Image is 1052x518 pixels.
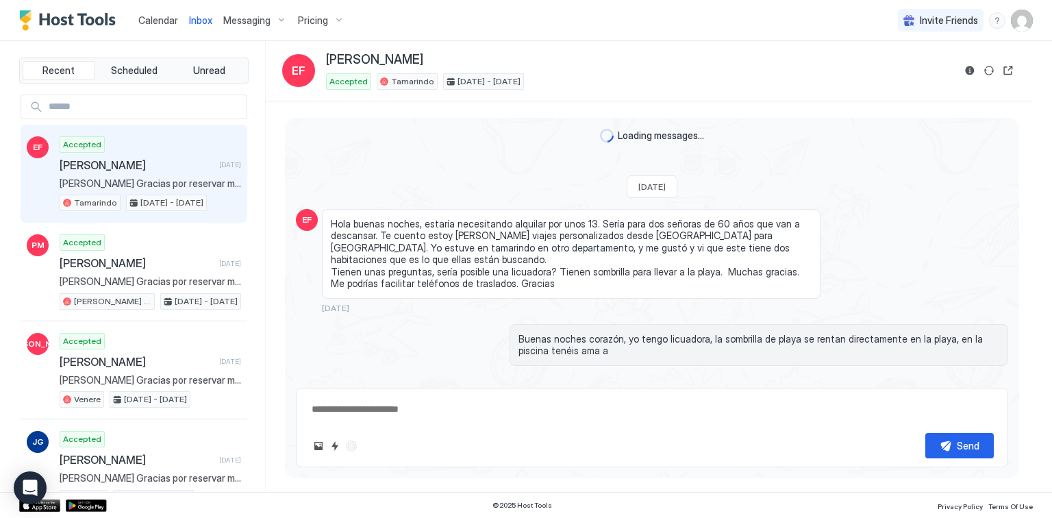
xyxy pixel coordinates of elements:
[219,259,241,268] span: [DATE]
[124,393,187,406] span: [DATE] - [DATE]
[66,500,107,512] a: Google Play Store
[219,456,241,465] span: [DATE]
[60,355,214,369] span: [PERSON_NAME]
[981,62,997,79] button: Sync reservation
[518,333,999,357] span: Buenas noches corazón, yo tengo licuadora, la sombrilla de playa se rentan directamente en la pla...
[327,438,343,454] button: Quick reply
[331,218,812,290] span: Hola buenas noches, estaría necesitando alquilar por unos 13. Sería para dos señoras de 60 años q...
[618,129,704,142] span: Loading messages...
[33,141,42,153] span: EF
[138,14,178,26] span: Calendar
[19,500,60,512] a: App Store
[60,158,214,172] span: [PERSON_NAME]
[925,433,994,458] button: Send
[329,75,368,88] span: Accepted
[63,236,101,249] span: Accepted
[140,197,203,209] span: [DATE] - [DATE]
[322,303,349,313] span: [DATE]
[298,14,328,27] span: Pricing
[173,61,245,80] button: Unread
[938,498,983,513] a: Privacy Policy
[193,64,225,77] span: Unread
[938,502,983,510] span: Privacy Policy
[63,138,101,151] span: Accepted
[638,182,666,192] span: [DATE]
[60,275,241,288] span: [PERSON_NAME] Gracias por reservar mi apartamento, estoy encantada de teneros por aquí. Te estaré...
[111,64,158,77] span: Scheduled
[74,197,117,209] span: Tamarindo
[138,13,178,27] a: Calendar
[14,471,47,504] div: Open Intercom Messenger
[458,75,521,88] span: [DATE] - [DATE]
[63,335,101,347] span: Accepted
[60,453,214,467] span: [PERSON_NAME]
[492,501,552,510] span: © 2025 Host Tools
[43,95,247,119] input: Input Field
[42,64,75,77] span: Recent
[310,438,327,454] button: Upload image
[223,14,271,27] span: Messaging
[98,61,171,80] button: Scheduled
[962,62,978,79] button: Reservation information
[60,177,241,190] span: [PERSON_NAME] Gracias por reservar mi apartamento, estoy encantada de teneros por aquí. Te estaré...
[32,436,44,448] span: JG
[957,439,979,453] div: Send
[1000,62,1016,79] button: Open reservation
[920,14,978,27] span: Invite Friends
[23,61,95,80] button: Recent
[302,214,312,226] span: EF
[60,256,214,270] span: [PERSON_NAME]
[189,14,212,26] span: Inbox
[989,12,1005,29] div: menu
[988,498,1033,513] a: Terms Of Use
[60,472,241,484] span: [PERSON_NAME] Gracias por reservar mi apartamento, estoy encantada de teneros por aquí. Te estaré...
[292,62,305,79] span: EF
[74,295,151,308] span: [PERSON_NAME] By [PERSON_NAME]
[1011,10,1033,32] div: User profile
[63,433,101,445] span: Accepted
[32,239,45,251] span: PM
[189,13,212,27] a: Inbox
[219,357,241,366] span: [DATE]
[391,75,434,88] span: Tamarindo
[326,52,423,68] span: [PERSON_NAME]
[60,374,241,386] span: [PERSON_NAME] Gracias por reservar mi apartamento, estoy encantada de teneros por aquí. Te estaré...
[4,338,72,350] span: [PERSON_NAME]
[74,393,101,406] span: Venere
[988,502,1033,510] span: Terms Of Use
[600,129,614,143] div: loading
[175,295,238,308] span: [DATE] - [DATE]
[19,58,249,84] div: tab-group
[219,160,241,169] span: [DATE]
[19,10,122,31] a: Host Tools Logo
